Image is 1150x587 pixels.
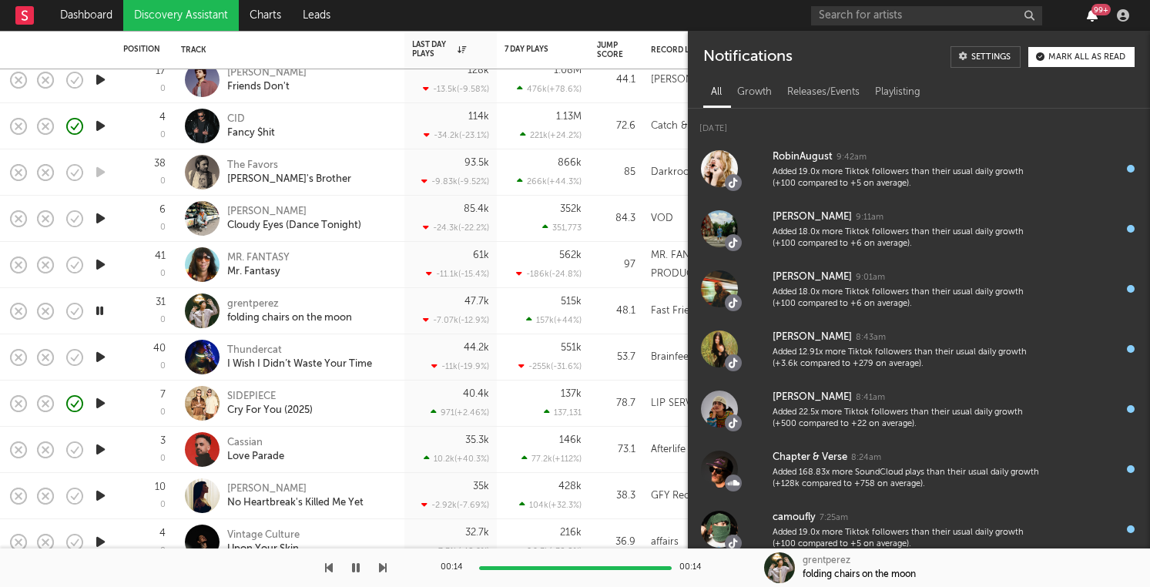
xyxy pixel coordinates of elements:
[160,547,166,555] div: 0
[773,328,852,347] div: [PERSON_NAME]
[703,79,729,106] div: All
[517,176,582,186] div: 266k ( +44.3 % )
[227,344,372,357] div: Thundercat
[421,176,489,186] div: -9.83k ( -9.52 % )
[227,251,290,279] a: MR. FANTASYMr. Fantasy
[424,130,489,140] div: -34.2k ( -23.1 % )
[464,204,489,214] div: 85.4k
[227,112,275,140] a: CIDFancy $hit
[561,389,582,399] div: 137k
[423,84,489,94] div: -13.5k ( -9.58 % )
[688,319,1150,379] a: [PERSON_NAME]8:43amAdded 12.91x more Tiktok followers than their usual daily growth (+3.6k compar...
[153,344,166,354] div: 40
[516,269,582,279] div: -186k ( -24.8 % )
[160,408,166,417] div: 0
[651,348,704,367] div: Brainfeeder
[597,394,635,413] div: 78.7
[160,501,166,509] div: 0
[597,441,635,459] div: 73.1
[160,316,166,324] div: 0
[773,226,1044,250] div: Added 18.0x more Tiktok followers than their usual daily growth (+100 compared to +6 on average).
[227,311,352,325] div: folding chairs on the moon
[558,158,582,168] div: 866k
[558,481,582,491] div: 428k
[651,441,686,459] div: Afterlife
[473,481,489,491] div: 35k
[773,527,1044,551] div: Added 19.0x more Tiktok followers than their usual daily growth (+100 compared to +5 on average).
[519,500,582,510] div: 104k ( +32.3 % )
[159,112,166,122] div: 4
[424,546,489,556] div: -7.31k ( -18.2 % )
[1091,4,1111,15] div: 99 +
[160,177,166,186] div: 0
[851,452,881,464] div: 8:24am
[688,499,1150,559] a: camoufly7:25amAdded 19.0x more Tiktok followers than their usual daily growth (+100 compared to +...
[856,272,885,283] div: 9:01am
[703,46,792,68] div: Notifications
[526,315,582,325] div: 157k ( +44 % )
[464,297,489,307] div: 47.7k
[560,528,582,538] div: 216k
[1087,9,1098,22] button: 99+
[227,126,275,140] div: Fancy $hit
[773,448,847,467] div: Chapter & Verse
[423,223,489,233] div: -24.3k ( -22.2 % )
[160,436,166,446] div: 3
[156,66,166,76] div: 17
[227,344,372,371] a: ThundercatI Wish I Didn’t Waste Your Time
[688,199,1150,259] a: [PERSON_NAME]9:11amAdded 18.0x more Tiktok followers than their usual daily growth (+100 compared...
[597,41,623,59] div: Jump Score
[1028,47,1135,67] button: Mark all as read
[856,332,886,344] div: 8:43am
[651,394,707,413] div: LIP SERVICE
[155,482,166,492] div: 10
[520,130,582,140] div: 221k ( +24.2 % )
[227,251,290,265] div: MR. FANTASY
[227,404,313,418] div: Cry For You (2025)
[773,388,852,407] div: [PERSON_NAME]
[856,212,883,223] div: 9:11am
[803,554,850,568] div: grentperez
[688,259,1150,319] a: [PERSON_NAME]9:01amAdded 18.0x more Tiktok followers than their usual daily growth (+100 compared...
[181,45,389,55] div: Track
[651,302,706,320] div: Fast Friends
[227,436,284,464] a: CassianLove Parade
[773,268,852,287] div: [PERSON_NAME]
[542,223,582,233] div: 351,773
[227,542,300,556] div: Upon Your Skin
[517,84,582,94] div: 476k ( +78.6 % )
[160,390,166,400] div: 7
[227,357,372,371] div: I Wish I Didn’t Waste Your Time
[123,45,160,54] div: Position
[227,450,284,464] div: Love Parade
[688,379,1150,439] a: [PERSON_NAME]8:41amAdded 22.5x more Tiktok followers than their usual daily growth (+500 compared...
[227,390,313,404] div: SIDEPIECE
[729,79,780,106] div: Growth
[227,205,361,233] a: [PERSON_NAME]Cloudy Eyes (Dance Tonight)
[773,148,833,166] div: RobinAugust
[431,361,489,371] div: -11k ( -19.9 % )
[227,112,275,126] div: CID
[431,408,489,418] div: 971 ( +2.46 % )
[227,297,352,311] div: grentperez
[597,117,635,136] div: 72.6
[227,482,364,496] div: [PERSON_NAME]
[856,392,885,404] div: 8:41am
[554,65,582,75] div: 1.08M
[559,250,582,260] div: 562k
[820,512,848,524] div: 7:25am
[156,297,166,307] div: 31
[227,482,364,510] a: [PERSON_NAME]No Heartbreak's Killed Me Yet
[464,343,489,353] div: 44.2k
[160,270,166,278] div: 0
[227,219,361,233] div: Cloudy Eyes (Dance Tonight)
[837,152,867,163] div: 9:42am
[773,208,852,226] div: [PERSON_NAME]
[412,40,466,59] div: Last Day Plays
[971,53,1011,62] div: Settings
[468,65,489,75] div: 128k
[421,500,489,510] div: -2.92k ( -7.69 % )
[773,347,1044,371] div: Added 12.91x more Tiktok followers than their usual daily growth (+3.6k compared to +279 on avera...
[561,343,582,353] div: 551k
[559,435,582,445] div: 146k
